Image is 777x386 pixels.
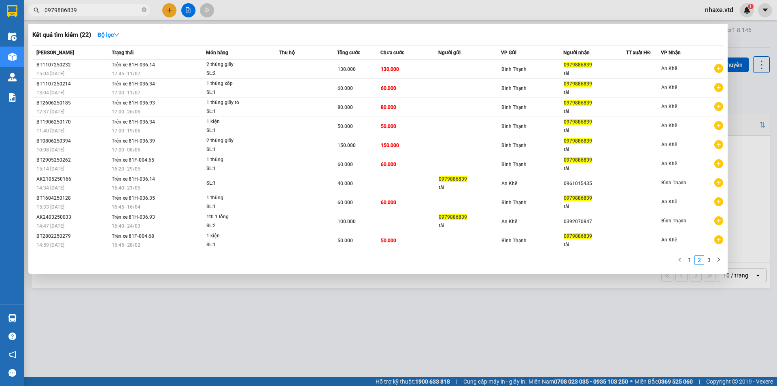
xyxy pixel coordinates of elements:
span: 10:08 [DATE] [36,147,64,153]
div: tài [564,164,626,173]
span: 0979886839 [439,214,467,220]
span: 80.000 [381,104,396,110]
img: logo-vxr [7,5,17,17]
li: 2 [694,255,704,265]
span: An Khê [661,104,677,109]
span: Người gửi [438,50,461,55]
span: 17:00 - 26/06 [112,109,140,115]
span: Trên xe 81H-036.34 [112,81,155,87]
span: plus-circle [714,83,723,92]
span: Bình Thạnh [501,143,526,148]
span: Bình Thạnh [501,104,526,110]
div: SL: 2 [206,69,267,78]
span: An Khê [661,66,677,71]
span: An Khê [501,219,517,224]
span: [PERSON_NAME] [36,50,74,55]
div: 1 kiện [206,117,267,126]
span: Trên xe 81F-004.65 [112,157,154,163]
span: Tổng cước [337,50,360,55]
span: 16:40 - 21/05 [112,185,140,191]
div: tài [564,69,626,78]
span: plus-circle [714,140,723,149]
span: plus-circle [714,121,723,130]
li: Next Page [714,255,724,265]
div: SL: 1 [206,241,267,250]
span: 15:04 [DATE] [36,71,64,77]
span: 40.000 [338,181,353,186]
span: Bình Thạnh [661,180,686,186]
span: 0979886839 [564,100,592,106]
span: An Khê [501,181,517,186]
span: 0979886839 [564,233,592,239]
span: plus-circle [714,102,723,111]
div: BT1604250128 [36,194,109,203]
span: Trên xe 81F-004.68 [112,233,154,239]
span: search [34,7,39,13]
span: 12:37 [DATE] [36,109,64,115]
span: 60.000 [381,85,396,91]
img: warehouse-icon [8,73,17,81]
div: 1 thùng [206,194,267,203]
span: 0979886839 [564,157,592,163]
button: right [714,255,724,265]
span: 14:34 [DATE] [36,185,64,191]
div: SL: 1 [206,145,267,154]
span: 0979886839 [439,176,467,182]
span: 80.000 [338,104,353,110]
span: 17:00 - 19/06 [112,128,140,134]
div: 1 thùng xốp [206,79,267,88]
span: 14:47 [DATE] [36,223,64,229]
span: An Khê [661,237,677,243]
strong: Bộ lọc [98,32,119,38]
span: 15:14 [DATE] [36,166,64,172]
span: Trên xe 81H-036.34 [112,119,155,125]
div: 2 thùng giấy [206,60,267,69]
span: notification [8,351,16,358]
a: 3 [705,256,713,264]
li: 3 [704,255,714,265]
span: 100.000 [338,219,356,224]
span: message [8,369,16,377]
span: plus-circle [714,197,723,206]
span: Trên xe 81H-036.93 [112,214,155,220]
li: 1 [685,255,694,265]
div: 0392070847 [564,218,626,226]
img: solution-icon [8,93,17,102]
span: An Khê [661,85,677,90]
span: 60.000 [381,200,396,205]
span: 50.000 [338,124,353,129]
div: SL: 1 [206,88,267,97]
span: plus-circle [714,235,723,244]
span: Bình Thạnh [501,200,526,205]
span: 16:20 - 29/05 [112,166,140,172]
span: An Khê [661,161,677,166]
div: tài [439,222,501,230]
span: Người nhận [563,50,590,55]
div: 1th 1 lồng [206,213,267,222]
span: Trên xe 81H-036.35 [112,195,155,201]
input: Tìm tên, số ĐT hoặc mã đơn [45,6,140,15]
li: Previous Page [675,255,685,265]
span: Bình Thạnh [501,66,526,72]
div: 1 thùng [206,156,267,164]
span: 13:04 [DATE] [36,90,64,96]
div: BT0806250394 [36,137,109,145]
div: BT2606250185 [36,99,109,107]
button: left [675,255,685,265]
div: tài [564,126,626,135]
img: warehouse-icon [8,314,17,322]
span: 14:59 [DATE] [36,242,64,248]
div: 1 thùng giấy to [206,98,267,107]
span: Trên xe 81H-036.39 [112,138,155,144]
div: tài [564,241,626,249]
span: left [677,257,682,262]
div: AK2403250033 [36,213,109,222]
span: Trên xe 81H-036.14 [112,176,155,182]
span: Món hàng [206,50,228,55]
div: BT2802250279 [36,232,109,241]
div: SL: 1 [206,107,267,116]
span: 60.000 [338,162,353,167]
span: TT xuất HĐ [626,50,651,55]
span: down [114,32,119,38]
span: 0979886839 [564,138,592,144]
